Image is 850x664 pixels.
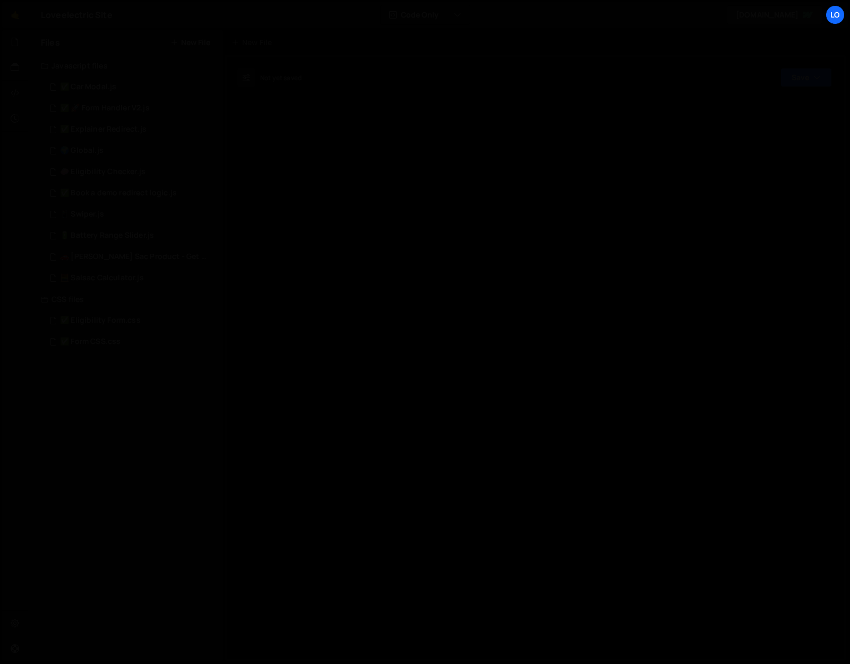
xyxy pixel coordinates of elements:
[60,210,104,219] div: 📱 Swiper.js
[60,188,177,198] div: ✅ Book a demo redirect logic.js
[41,8,113,21] div: Loveelectric Site
[60,252,207,262] div: 🚗 [PERSON_NAME] Sac Product - Get started.js
[381,5,470,24] button: Code Only
[41,310,223,331] div: 8014/41354.css
[780,68,832,87] button: Save
[60,104,150,113] div: ✅ 🚀 Form Handler V2.js
[41,268,223,289] div: 8014/28850.js
[41,119,223,140] div: 8014/41778.js
[231,37,276,48] div: New File
[826,5,845,24] a: Lo
[41,183,223,204] div: 8014/41355.js
[260,73,302,82] div: Not yet saved
[60,82,116,92] div: ✅ Car Modal.js
[60,337,121,347] div: ✅ Form CSS.css
[28,289,223,310] div: CSS files
[41,204,223,225] div: 8014/34949.js
[41,76,223,98] div: 8014/41995.js
[60,231,154,240] div: 🔋 Battery Range Slider.js
[60,146,104,156] div: 🌍 Global.js
[60,167,145,177] div: 🧼 Eligibility Checker.js
[41,225,223,246] div: 8014/34824.js
[727,5,822,24] a: [DOMAIN_NAME]
[170,38,210,47] button: New File
[41,161,223,183] div: 8014/42657.js
[60,316,141,325] div: ✅ Eligibility Form.css
[28,55,223,76] div: Javascript files
[2,2,28,28] a: 🤙
[60,273,144,283] div: 🧮 Salsac Calculator.js
[41,140,223,161] div: 8014/42769.js
[41,331,223,352] div: 8014/41351.css
[60,125,147,134] div: ✅ Explainer Redirect.js
[41,246,227,268] div: 8014/33036.js
[41,37,60,48] h2: Files
[41,98,223,119] div: 8014/42987.js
